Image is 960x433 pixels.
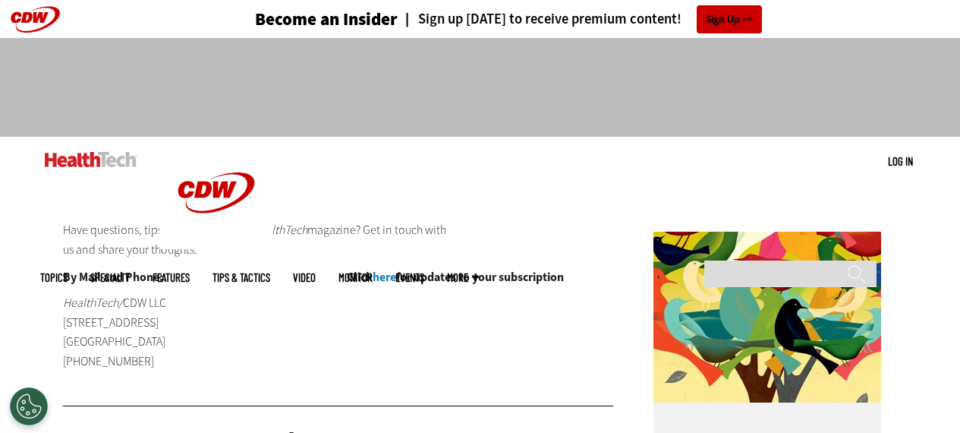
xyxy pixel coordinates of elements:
[293,272,316,283] a: Video
[212,272,270,283] a: Tips & Tactics
[90,272,130,283] span: Specialty
[255,11,398,28] h3: Become an Insider
[153,272,190,283] a: Features
[888,154,913,168] a: Log in
[697,5,762,33] a: Sign Up
[888,153,913,169] div: User menu
[447,272,479,283] span: More
[63,295,123,311] em: HealthTech/
[338,272,373,283] a: MonITor
[395,272,424,283] a: Events
[63,293,250,371] p: CDW LLC [STREET_ADDRESS] [GEOGRAPHIC_DATA] [PHONE_NUMBER]
[10,387,48,425] button: Open Preferences
[398,12,681,27] a: Sign up [DATE] to receive premium content!
[45,152,137,167] img: Home
[159,137,273,249] img: Home
[653,232,881,403] img: abstract illustration of a tree
[40,272,68,283] span: Topics
[10,387,48,425] div: Cookies Settings
[198,11,398,28] a: Become an Insider
[204,53,757,122] iframe: advertisement
[159,237,273,253] a: CDW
